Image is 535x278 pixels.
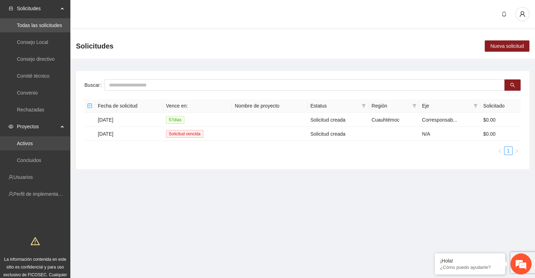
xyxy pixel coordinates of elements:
span: Solicitudes [76,40,114,52]
span: Solicitud vencida [166,130,203,138]
button: user [515,7,529,21]
button: right [512,147,521,155]
button: bell [498,8,510,20]
span: left [498,149,502,153]
span: filter [473,104,478,108]
th: Fecha de solicitud [95,99,163,113]
span: Eje [422,102,471,110]
td: N/A [419,127,480,141]
span: 57 día s [166,116,184,124]
td: [DATE] [95,113,163,127]
span: filter [412,104,416,108]
span: Región [371,102,409,110]
a: Comité técnico [17,73,50,79]
div: Minimizar ventana de chat en vivo [115,4,132,20]
span: Corresponsab... [422,117,457,123]
li: 1 [504,147,512,155]
th: Nombre de proyecto [232,99,307,113]
a: 1 [504,147,512,155]
td: $0.00 [480,127,521,141]
p: ¿Cómo puedo ayudarte? [440,265,500,270]
td: $0.00 [480,113,521,127]
span: Proyectos [17,119,58,134]
span: filter [411,101,418,111]
span: eye [8,124,13,129]
button: Nueva solicitud [485,40,529,52]
td: Solicitud creada [307,127,369,141]
th: Vence en: [163,99,232,113]
span: search [510,83,515,88]
a: Activos [17,141,33,146]
td: [DATE] [95,127,163,141]
span: right [515,149,519,153]
td: Solicitud creada [307,113,369,127]
a: Consejo directivo [17,56,55,62]
span: filter [472,101,479,111]
a: Perfil de implementadora [13,191,68,197]
span: Nueva solicitud [490,42,524,50]
span: Solicitudes [17,1,58,15]
a: Todas las solicitudes [17,22,62,28]
a: Concluidos [17,157,41,163]
textarea: Escriba su mensaje y pulse “Intro” [4,192,134,216]
a: Consejo Local [17,39,48,45]
label: Buscar [84,79,104,91]
a: Convenio [17,90,38,96]
div: Chatee con nosotros ahora [37,36,118,45]
span: Estatus [310,102,359,110]
span: bell [499,11,509,17]
button: search [504,79,521,91]
a: Rechazadas [17,107,44,112]
span: filter [360,101,367,111]
span: warning [31,237,40,246]
button: left [496,147,504,155]
span: inbox [8,6,13,11]
span: filter [362,104,366,108]
li: Previous Page [496,147,504,155]
li: Next Page [512,147,521,155]
span: minus-square [87,103,92,108]
span: user [516,11,529,17]
div: ¡Hola! [440,258,500,264]
td: Cuauhtémoc [369,113,419,127]
span: Estamos en línea. [41,94,97,165]
th: Solicitado [480,99,521,113]
a: Usuarios [13,174,33,180]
